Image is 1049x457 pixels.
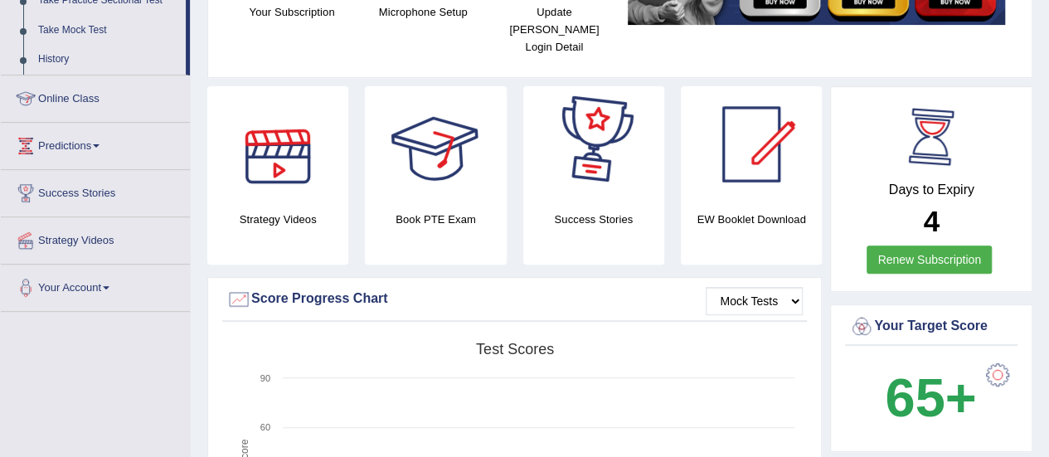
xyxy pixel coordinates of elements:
[235,3,349,21] h4: Your Subscription
[867,246,992,274] a: Renew Subscription
[226,287,803,312] div: Score Progress Chart
[31,45,186,75] a: History
[681,211,822,228] h4: EW Booklet Download
[260,373,270,383] text: 90
[849,314,1013,339] div: Your Target Score
[260,422,270,432] text: 60
[923,205,939,237] b: 4
[1,217,190,259] a: Strategy Videos
[476,341,554,357] tspan: Test scores
[1,75,190,117] a: Online Class
[365,211,506,228] h4: Book PTE Exam
[1,123,190,164] a: Predictions
[1,265,190,306] a: Your Account
[1,170,190,211] a: Success Stories
[497,3,611,56] h4: Update [PERSON_NAME] Login Detail
[885,367,976,428] b: 65+
[207,211,348,228] h4: Strategy Videos
[523,211,664,228] h4: Success Stories
[849,182,1013,197] h4: Days to Expiry
[366,3,480,21] h4: Microphone Setup
[31,16,186,46] a: Take Mock Test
